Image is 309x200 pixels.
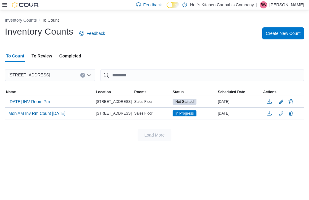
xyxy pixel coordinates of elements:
[8,99,50,105] span: [DATE] INV Room Pm
[287,110,295,117] button: Delete
[31,50,52,62] span: To Review
[278,109,285,118] button: Edit count details
[287,98,295,105] button: Delete
[266,30,301,36] span: Create New Count
[87,30,105,36] span: Feedback
[133,88,171,96] button: Rooms
[171,88,217,96] button: Status
[217,110,262,117] div: [DATE]
[59,50,81,62] span: Completed
[260,1,266,8] span: RW
[143,2,162,8] span: Feedback
[173,90,184,94] span: Status
[217,98,262,105] div: [DATE]
[6,109,68,118] button: Mon AM Inv Rm Count [DATE]
[87,73,92,78] button: Open list of options
[5,88,95,96] button: Name
[173,110,196,116] span: In Progress
[218,90,245,94] span: Scheduled Date
[12,2,39,8] img: Cova
[8,110,65,116] span: Mon AM Inv Rm Count [DATE]
[133,98,171,105] div: Sales Floor
[95,88,133,96] button: Location
[80,73,85,78] button: Clear input
[217,88,262,96] button: Scheduled Date
[134,90,147,94] span: Rooms
[260,1,267,8] div: Roderic Webb
[173,99,196,105] span: Not Started
[5,18,37,23] button: Inventory Counts
[278,97,285,106] button: Edit count details
[138,129,171,141] button: Load More
[8,71,50,78] span: [STREET_ADDRESS]
[5,17,304,24] nav: An example of EuiBreadcrumbs
[96,99,132,104] span: [STREET_ADDRESS]
[100,69,304,81] input: This is a search bar. After typing your query, hit enter to filter the results lower in the page.
[133,110,171,117] div: Sales Floor
[6,90,16,94] span: Name
[42,18,59,23] button: To Count
[77,27,107,39] a: Feedback
[5,26,73,38] h1: Inventory Counts
[262,27,304,39] button: Create New Count
[175,99,194,104] span: Not Started
[167,2,179,8] input: Dark Mode
[269,1,304,8] p: [PERSON_NAME]
[96,111,132,116] span: [STREET_ADDRESS]
[6,50,24,62] span: To Count
[6,97,52,106] button: [DATE] INV Room Pm
[145,132,165,138] span: Load More
[175,111,194,116] span: In Progress
[256,1,257,8] p: |
[96,90,111,94] span: Location
[263,90,276,94] span: Actions
[190,1,254,8] p: Hell's Kitchen Cannabis Company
